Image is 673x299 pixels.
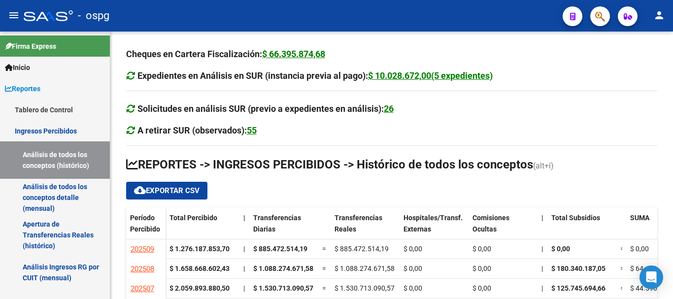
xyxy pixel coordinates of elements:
strong: Solicitudes en análisis SUR (previo a expedientes en análisis): [137,103,394,114]
mat-icon: person [653,9,665,21]
span: - ospg [78,5,109,27]
span: Firma Express [5,41,56,52]
div: 55 [247,124,257,137]
span: Inicio [5,62,30,73]
span: $ 180.340.187,05 [551,265,606,272]
span: SUMA [630,214,649,222]
span: REPORTES -> INGRESOS PERCIBIDOS -> Histórico de todos los conceptos [126,158,533,171]
span: $ 0,00 [404,265,422,272]
span: = [322,245,326,253]
span: $ 0,00 [551,245,570,253]
span: $ 0,00 [472,284,491,292]
span: | [243,245,245,253]
span: | [243,284,245,292]
span: $ 1.530.713.090,57 [253,284,313,292]
datatable-header-cell: Comisiones Ocultas [469,207,538,249]
span: $ 0,00 [404,245,422,253]
span: = [620,284,624,292]
span: 202508 [131,265,154,273]
span: $ 0,00 [472,265,491,272]
span: $ 885.472.514,19 [335,245,389,253]
datatable-header-cell: Transferencias Reales [331,207,400,249]
span: $ 0,00 [404,284,422,292]
datatable-header-cell: Total Subsidios [547,207,616,249]
span: | [541,265,543,272]
span: $ 0,00 [630,245,649,253]
datatable-header-cell: | [538,207,547,249]
datatable-header-cell: Hospitales/Transf. Externas [400,207,469,249]
strong: A retirar SUR (observados): [137,125,257,135]
span: Total Subsidios [551,214,600,222]
span: Período Percibido [130,214,160,233]
datatable-header-cell: Total Percibido [166,207,239,249]
span: $ 1.088.274.671,58 [335,265,395,272]
strong: Expedientes en Análisis en SUR (instancia previa al pago): [137,70,493,81]
span: | [541,245,543,253]
strong: $ 2.059.893.880,50 [169,284,230,292]
span: Reportes [5,83,40,94]
div: Open Intercom Messenger [639,266,663,289]
datatable-header-cell: Período Percibido [126,207,166,249]
strong: Cheques en Cartera Fiscalización: [126,49,325,59]
span: $ 1.530.713.090,57 [335,284,395,292]
span: Hospitales/Transf. Externas [404,214,463,233]
div: $ 10.028.672,00(5 expedientes) [368,69,493,83]
span: | [541,214,543,222]
span: Exportar CSV [134,186,200,195]
span: = [322,265,326,272]
span: $ 885.472.514,19 [253,245,307,253]
mat-icon: menu [8,9,20,21]
span: $ 125.745.694,66 [551,284,606,292]
span: Total Percibido [169,214,217,222]
span: Transferencias Diarias [253,214,301,233]
button: Exportar CSV [126,182,207,199]
span: | [243,265,245,272]
span: | [541,284,543,292]
span: = [620,245,624,253]
div: $ 66.395.874,68 [262,47,325,61]
span: $ 0,00 [472,245,491,253]
span: $ 1.088.274.671,58 [253,265,313,272]
span: 202507 [131,284,154,293]
span: Comisiones Ocultas [472,214,509,233]
span: = [620,265,624,272]
div: 26 [384,102,394,116]
span: (alt+i) [533,161,554,170]
datatable-header-cell: | [239,207,249,249]
strong: $ 1.658.668.602,43 [169,265,230,272]
datatable-header-cell: Transferencias Diarias [249,207,318,249]
mat-icon: cloud_download [134,184,146,196]
strong: $ 1.276.187.853,70 [169,245,230,253]
span: 202509 [131,245,154,254]
span: Transferencias Reales [335,214,382,233]
span: | [243,214,245,222]
span: = [322,284,326,292]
